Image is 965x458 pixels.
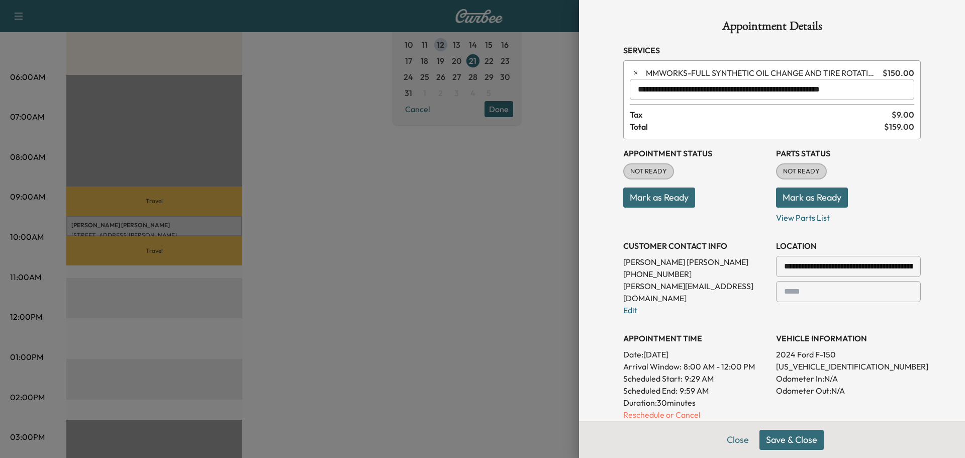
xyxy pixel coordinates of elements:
[623,348,768,360] p: Date: [DATE]
[892,109,914,121] span: $ 9.00
[685,373,714,385] p: 9:29 AM
[759,430,824,450] button: Save & Close
[623,20,921,36] h1: Appointment Details
[776,348,921,360] p: 2024 Ford F-150
[623,373,683,385] p: Scheduled Start:
[624,166,673,176] span: NOT READY
[883,67,914,79] span: $ 150.00
[776,240,921,252] h3: LOCATION
[623,256,768,268] p: [PERSON_NAME] [PERSON_NAME]
[646,67,879,79] span: FULL SYNTHETIC OIL CHANGE AND TIRE ROTATION - WORKS PACKAGE
[776,385,921,397] p: Odometer Out: N/A
[623,385,678,397] p: Scheduled End:
[623,360,768,373] p: Arrival Window:
[623,280,768,304] p: [PERSON_NAME][EMAIL_ADDRESS][DOMAIN_NAME]
[630,121,884,133] span: Total
[720,430,755,450] button: Close
[623,268,768,280] p: [PHONE_NUMBER]
[776,332,921,344] h3: VEHICLE INFORMATION
[684,360,755,373] span: 8:00 AM - 12:00 PM
[630,109,892,121] span: Tax
[623,240,768,252] h3: CUSTOMER CONTACT INFO
[623,305,637,315] a: Edit
[623,397,768,409] p: Duration: 30 minutes
[777,166,826,176] span: NOT READY
[680,385,709,397] p: 9:59 AM
[776,360,921,373] p: [US_VEHICLE_IDENTIFICATION_NUMBER]
[776,208,921,224] p: View Parts List
[776,373,921,385] p: Odometer In: N/A
[623,188,695,208] button: Mark as Ready
[884,121,914,133] span: $ 159.00
[623,409,768,421] p: Reschedule or Cancel
[776,188,848,208] button: Mark as Ready
[623,147,768,159] h3: Appointment Status
[623,44,921,56] h3: Services
[623,332,768,344] h3: APPOINTMENT TIME
[776,147,921,159] h3: Parts Status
